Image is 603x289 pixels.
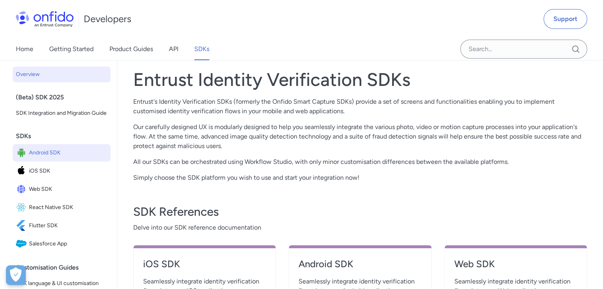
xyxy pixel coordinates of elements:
[454,258,577,277] a: Web SDK
[194,38,209,60] a: SDKs
[133,122,587,151] p: Our carefully designed UX is modularly designed to help you seamlessly integrate the various phot...
[13,144,111,162] a: IconAndroid SDKAndroid SDK
[16,38,33,60] a: Home
[6,265,26,285] div: Cookie Preferences
[13,67,111,82] a: Overview
[16,89,114,105] div: (Beta) SDK 2025
[109,38,153,60] a: Product Guides
[299,258,421,277] a: Android SDK
[133,97,587,116] p: Entrust's Identity Verification SDKs (formerly the Onfido Smart Capture SDKs) provide a set of sc...
[133,223,587,232] span: Delve into our SDK reference documentation
[29,220,107,231] span: Flutter SDK
[49,38,94,60] a: Getting Started
[13,162,111,180] a: IconiOS SDKiOS SDK
[133,68,587,91] h1: Entrust Identity Verification SDKs
[16,108,107,118] span: SDK Integration and Migration Guide
[29,147,107,158] span: Android SDK
[169,38,178,60] a: API
[133,157,587,167] p: All our SDKs can be orchestrated using Workflow Studio, with only minor customisation differences...
[16,238,29,249] img: IconSalesforce App
[29,165,107,177] span: iOS SDK
[16,184,29,195] img: IconWeb SDK
[16,165,29,177] img: IconiOS SDK
[13,181,111,198] a: IconWeb SDKWeb SDK
[13,199,111,216] a: IconReact Native SDKReact Native SDK
[13,105,111,121] a: SDK Integration and Migration Guide
[299,258,421,270] h4: Android SDK
[16,70,107,79] span: Overview
[16,147,29,158] img: IconAndroid SDK
[133,204,587,220] h3: SDK References
[16,220,29,231] img: IconFlutter SDK
[133,173,587,183] p: Simply choose the SDK platform you wish to use and start your integration now!
[454,258,577,270] h4: Web SDK
[143,258,266,277] a: iOS SDK
[6,265,26,285] button: Open Preferences
[544,9,587,29] a: Support
[29,184,107,195] span: Web SDK
[16,202,29,213] img: IconReact Native SDK
[13,235,111,253] a: IconSalesforce AppSalesforce App
[16,128,114,144] div: SDKs
[16,260,114,276] div: Customisation Guides
[143,258,266,270] h4: iOS SDK
[13,217,111,234] a: IconFlutter SDKFlutter SDK
[460,40,587,59] input: Onfido search input field
[29,202,107,213] span: React Native SDK
[16,11,74,27] img: Onfido Logo
[16,279,107,288] span: SDK language & UI customisation
[29,238,107,249] span: Salesforce App
[84,13,131,25] h1: Developers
